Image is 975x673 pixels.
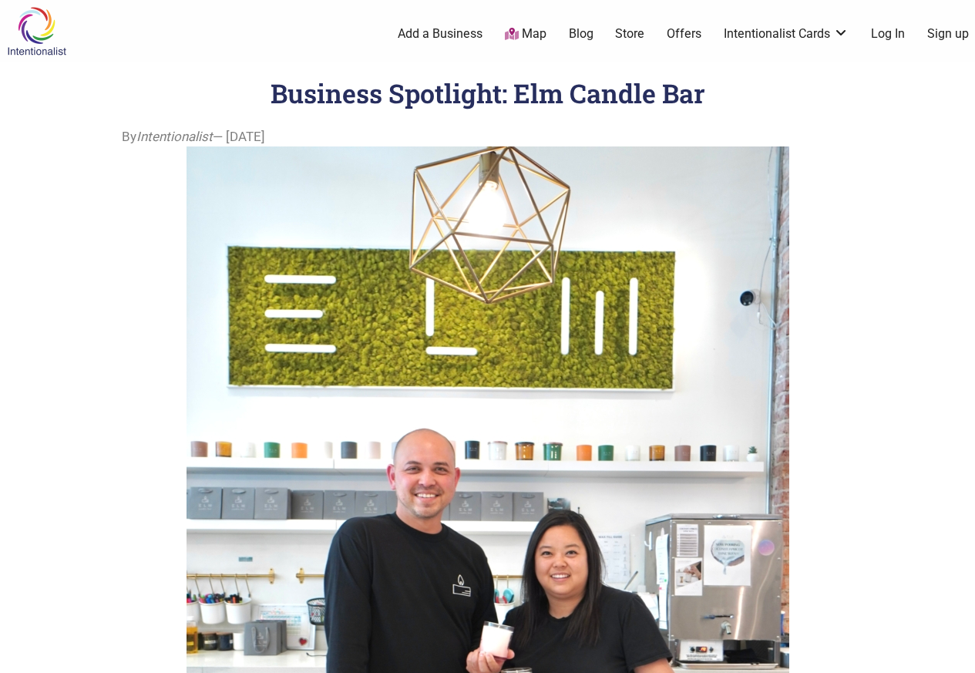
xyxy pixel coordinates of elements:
[569,25,593,42] a: Blog
[122,127,265,147] span: By — [DATE]
[271,76,705,110] h1: Business Spotlight: Elm Candle Bar
[136,129,213,144] i: Intentionalist
[871,25,905,42] a: Log In
[398,25,482,42] a: Add a Business
[505,25,546,43] a: Map
[724,25,849,42] a: Intentionalist Cards
[667,25,701,42] a: Offers
[615,25,644,42] a: Store
[927,25,969,42] a: Sign up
